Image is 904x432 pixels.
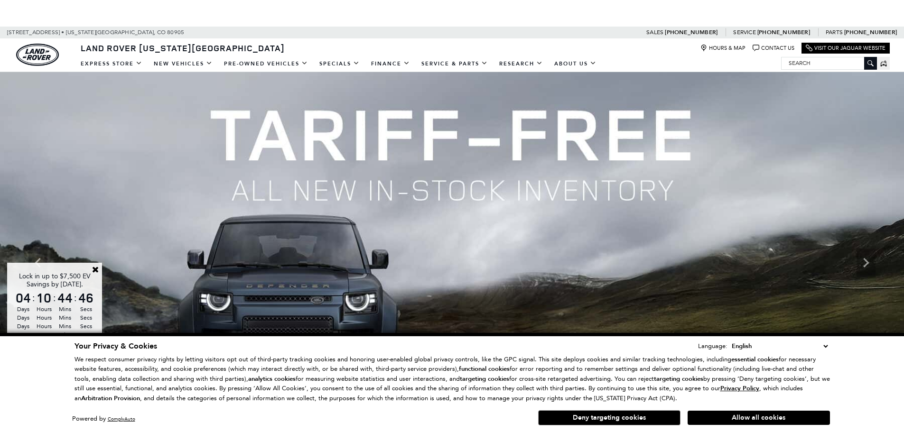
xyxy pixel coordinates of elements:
[75,55,148,72] a: EXPRESS STORE
[826,29,843,36] span: Parts
[75,55,602,72] nav: Main Navigation
[32,291,35,305] span: :
[35,291,53,304] span: 10
[248,375,296,383] strong: analytics cookies
[733,29,755,36] span: Service
[782,57,876,69] input: Search
[729,341,830,351] select: Language Select
[460,375,509,383] strong: targeting cookies
[7,27,65,38] span: [STREET_ADDRESS] •
[14,305,32,313] span: Days
[720,384,759,393] u: Privacy Policy
[56,331,74,339] span: Mins
[549,55,602,72] a: About Us
[14,291,32,304] span: 04
[218,55,314,72] a: Pre-Owned Vehicles
[538,410,680,425] button: Deny targeting cookies
[35,305,53,313] span: Hours
[14,313,32,322] span: Days
[75,341,157,351] span: Your Privacy & Cookies
[14,331,32,339] span: Days
[698,343,727,349] div: Language:
[844,28,897,36] a: [PHONE_NUMBER]
[654,375,703,383] strong: targeting cookies
[7,29,184,36] a: [STREET_ADDRESS] • [US_STATE][GEOGRAPHIC_DATA], CO 80905
[74,291,77,305] span: :
[720,385,759,392] a: Privacy Policy
[16,44,59,66] a: land-rover
[19,272,91,288] span: Lock in up to $7,500 EV Savings by [DATE].
[688,411,830,425] button: Allow all cookies
[157,27,166,38] span: CO
[91,265,100,274] a: Close
[494,55,549,72] a: Research
[731,355,779,364] strong: essential cookies
[77,291,95,304] span: 46
[700,45,746,52] a: Hours & Map
[16,44,59,66] img: Land Rover
[167,27,184,38] span: 80905
[365,55,416,72] a: Finance
[108,416,135,422] a: ComplyAuto
[148,55,218,72] a: New Vehicles
[753,45,794,52] a: Contact Us
[56,322,74,331] span: Mins
[28,248,47,277] div: Previous
[56,313,74,322] span: Mins
[459,365,510,373] strong: functional cookies
[416,55,494,72] a: Service & Parts
[77,305,95,313] span: Secs
[77,322,95,331] span: Secs
[75,42,290,54] a: Land Rover [US_STATE][GEOGRAPHIC_DATA]
[53,291,56,305] span: :
[72,416,135,422] div: Powered by
[35,331,53,339] span: Hours
[35,322,53,331] span: Hours
[35,313,53,322] span: Hours
[77,313,95,322] span: Secs
[857,248,876,277] div: Next
[81,42,285,54] span: Land Rover [US_STATE][GEOGRAPHIC_DATA]
[757,28,810,36] a: [PHONE_NUMBER]
[806,45,885,52] a: Visit Our Jaguar Website
[77,331,95,339] span: Secs
[665,28,718,36] a: [PHONE_NUMBER]
[314,55,365,72] a: Specials
[14,322,32,331] span: Days
[56,305,74,313] span: Mins
[56,291,74,304] span: 44
[646,29,663,36] span: Sales
[75,355,830,404] p: We respect consumer privacy rights by letting visitors opt out of third-party tracking cookies an...
[81,394,140,403] strong: Arbitration Provision
[66,27,156,38] span: [US_STATE][GEOGRAPHIC_DATA],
